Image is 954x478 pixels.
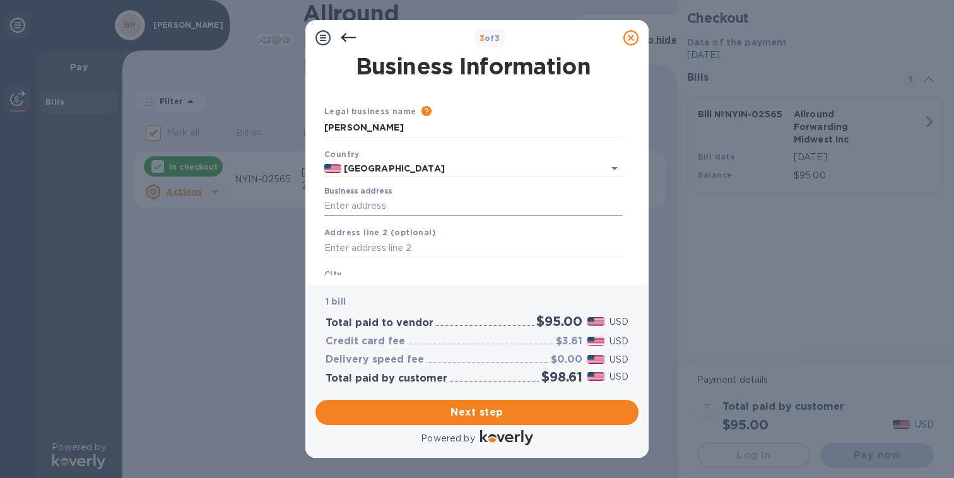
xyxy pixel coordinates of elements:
[315,400,639,425] button: Next step
[606,160,623,177] button: Open
[324,188,392,195] label: Business address
[326,405,628,420] span: Next step
[609,370,628,383] p: USD
[341,161,587,177] input: Select country
[324,107,416,116] b: Legal business name
[324,239,622,258] input: Enter address line 2
[322,53,625,79] h1: Business Information
[536,313,582,329] h2: $95.00
[587,355,604,364] img: USD
[324,149,360,159] b: Country
[326,317,433,329] h3: Total paid to vendor
[480,33,500,43] b: of 3
[324,164,341,173] img: US
[556,335,582,347] h3: $3.61
[480,430,533,445] img: Logo
[324,197,622,216] input: Enter address
[324,119,622,137] input: Enter legal business name
[326,373,447,385] h3: Total paid by customer
[541,369,582,385] h2: $98.61
[326,354,424,366] h3: Delivery speed fee
[326,296,346,306] b: 1 bill
[551,354,582,366] h3: $0.00
[324,269,342,279] b: City
[609,315,628,329] p: USD
[587,337,604,346] img: USD
[609,335,628,348] p: USD
[480,33,485,43] span: 3
[609,353,628,366] p: USD
[324,228,436,237] b: Address line 2 (optional)
[587,372,604,381] img: USD
[421,432,474,445] p: Powered by
[587,317,604,326] img: USD
[326,335,405,347] h3: Credit card fee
